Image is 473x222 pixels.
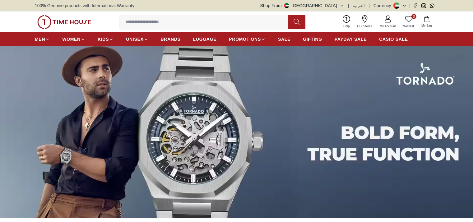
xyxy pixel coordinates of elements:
a: KIDS [98,34,114,45]
a: PROMOTIONS [229,34,266,45]
a: GIFTING [303,34,322,45]
span: SALE [278,36,290,42]
a: Whatsapp [430,3,434,8]
span: 0 [411,14,416,19]
span: WOMEN [62,36,81,42]
a: UNISEX [126,34,148,45]
div: Currency [373,2,394,9]
span: MEN [35,36,45,42]
span: UNISEX [126,36,143,42]
span: KIDS [98,36,109,42]
span: LUGGAGE [193,36,217,42]
a: 0Wishlist [400,14,418,30]
img: United Arab Emirates [284,3,289,8]
button: My Bag [418,15,436,29]
span: Wishlist [401,24,416,29]
span: PAYDAY SALE [335,36,367,42]
a: SALE [278,34,290,45]
span: 100% Genuine products with International Warranty [35,2,134,9]
a: Instagram [421,3,426,8]
a: Help [340,14,354,30]
span: Help [341,24,352,29]
a: Facebook [413,3,418,8]
button: العربية [353,2,365,9]
a: WOMEN [62,34,85,45]
span: My Account [377,24,398,29]
button: Shop From[GEOGRAPHIC_DATA] [260,2,344,9]
span: Our Stores [355,24,375,29]
span: My Bag [419,23,434,28]
span: GIFTING [303,36,322,42]
span: | [369,2,370,9]
a: BRANDS [161,34,181,45]
img: ... [37,15,91,29]
a: CASIO SALE [379,34,408,45]
span: BRANDS [161,36,181,42]
span: PROMOTIONS [229,36,261,42]
a: PAYDAY SALE [335,34,367,45]
span: CASIO SALE [379,36,408,42]
a: MEN [35,34,50,45]
span: | [348,2,349,9]
a: Our Stores [354,14,376,30]
span: | [409,2,410,9]
a: LUGGAGE [193,34,217,45]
